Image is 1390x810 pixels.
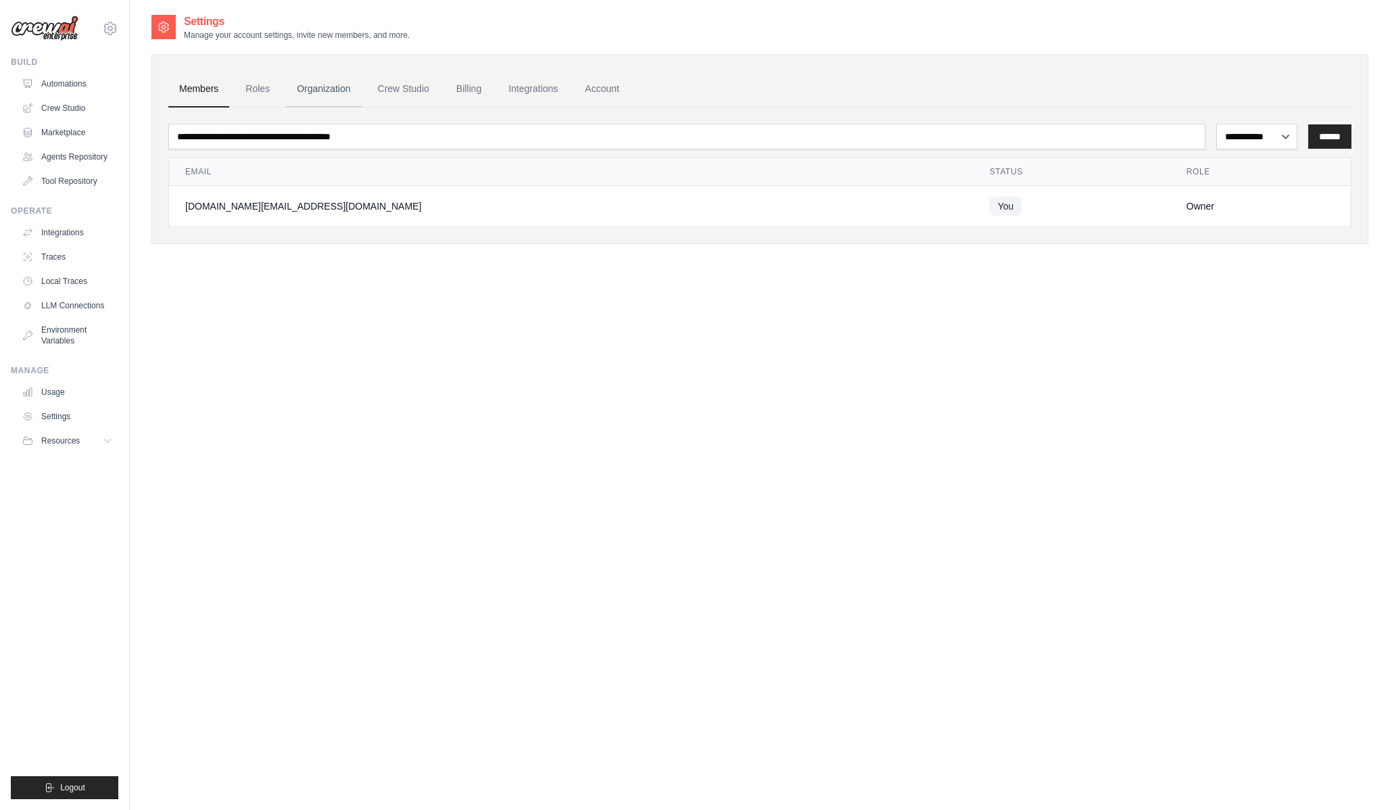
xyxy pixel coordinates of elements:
button: Logout [11,776,118,799]
div: Owner [1187,199,1335,213]
button: Resources [16,430,118,452]
a: Account [574,71,630,108]
p: Manage your account settings, invite new members, and more. [184,30,410,41]
span: You [990,197,1022,216]
a: Crew Studio [367,71,440,108]
h2: Settings [184,14,410,30]
a: Crew Studio [16,97,118,119]
a: Settings [16,406,118,427]
a: Automations [16,73,118,95]
th: Status [974,158,1170,186]
a: Agents Repository [16,146,118,168]
div: [DOMAIN_NAME][EMAIL_ADDRESS][DOMAIN_NAME] [185,199,957,213]
a: LLM Connections [16,295,118,316]
span: Resources [41,435,80,446]
a: Billing [446,71,492,108]
a: Integrations [498,71,569,108]
div: Manage [11,365,118,376]
a: Usage [16,381,118,403]
img: Logo [11,16,78,41]
a: Organization [286,71,361,108]
a: Integrations [16,222,118,243]
a: Members [168,71,229,108]
span: Logout [60,782,85,793]
div: Build [11,57,118,68]
a: Tool Repository [16,170,118,192]
a: Roles [235,71,281,108]
a: Environment Variables [16,319,118,352]
th: Email [169,158,974,186]
a: Traces [16,246,118,268]
a: Local Traces [16,270,118,292]
div: Operate [11,206,118,216]
th: Role [1170,158,1351,186]
a: Marketplace [16,122,118,143]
